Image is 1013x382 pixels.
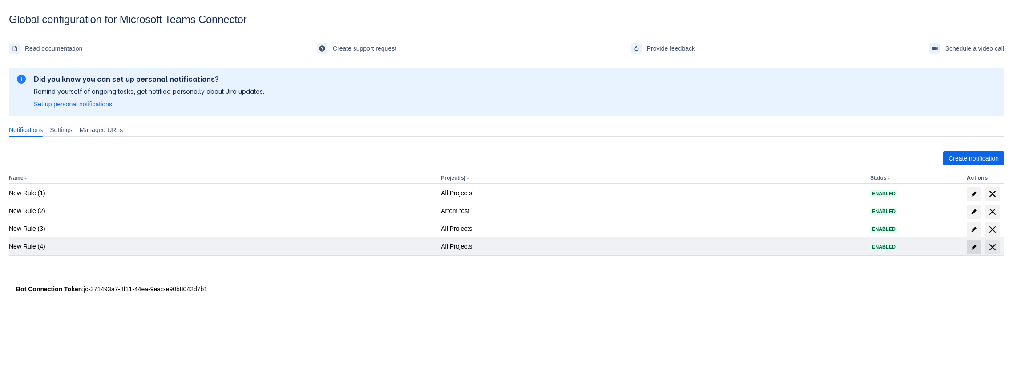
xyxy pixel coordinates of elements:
button: Project(s) [441,175,465,181]
a: Create support request [317,41,396,56]
span: edit [970,190,977,197]
div: New Rule (4) [9,242,434,251]
span: Create notification [948,151,999,165]
div: All Projects [441,224,863,233]
span: Managed URLs [80,125,123,134]
button: Name [9,175,24,181]
span: delete [987,189,998,199]
div: New Rule (3) [9,224,434,233]
span: Provide feedback [647,41,695,56]
button: Status [870,175,887,181]
span: Enabled [870,245,897,249]
span: delete [987,242,998,253]
div: : jc-371493a7-8f11-44ea-9eac-e90b8042d7b1 [16,285,997,294]
span: edit [970,244,977,251]
span: videoCall [931,45,938,52]
span: delete [987,206,998,217]
span: Read documentation [25,41,82,56]
div: All Projects [441,189,863,197]
span: edit [970,208,977,215]
p: Remind yourself of ongoing tasks, get notified personally about Jira updates. [34,87,264,96]
span: Notifications [9,125,43,134]
button: Create notification [943,151,1004,165]
span: edit [970,226,977,233]
th: Actions [963,173,1004,184]
a: Schedule a video call [929,41,1004,56]
a: Set up personal notifications [34,100,112,109]
a: Provide feedback [631,41,695,56]
span: Settings [50,125,73,134]
span: Enabled [870,227,897,232]
span: Create support request [333,41,396,56]
div: All Projects [441,242,863,251]
strong: Bot Connection Token [16,285,82,293]
div: New Rule (2) [9,206,434,215]
span: feedback [633,45,640,52]
h2: Did you know you can set up personal notifications? [34,75,264,84]
a: Read documentation [9,41,82,56]
div: Global configuration for Microsoft Teams Connector [9,13,1004,26]
span: information [16,74,27,84]
span: Schedule a video call [945,41,1004,56]
span: Enabled [870,209,897,214]
span: documentation [11,45,18,52]
span: Enabled [870,191,897,196]
div: New Rule (1) [9,189,434,197]
div: Artem test [441,206,863,215]
span: delete [987,224,998,235]
span: support [319,45,326,52]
